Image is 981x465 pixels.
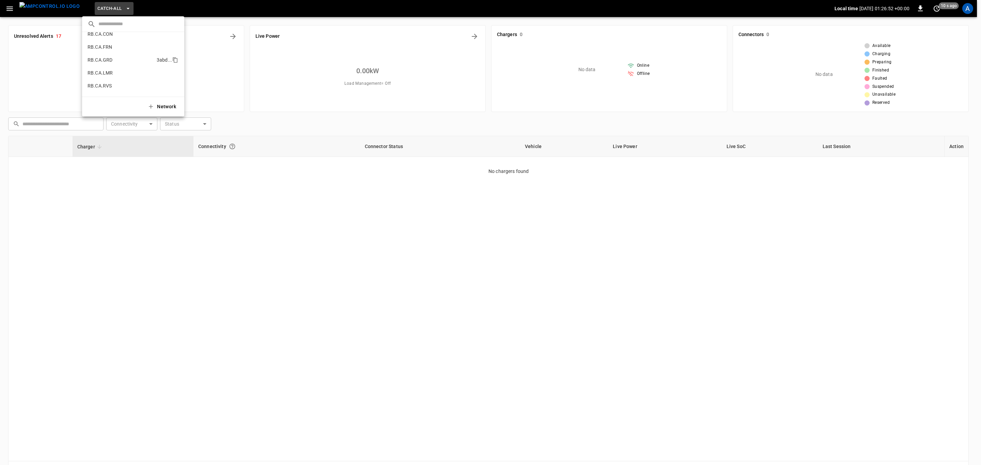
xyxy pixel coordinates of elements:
p: RB.CA.CON [88,31,113,37]
p: RB.CA.FRN [88,44,112,50]
p: RB.CA.LMR [88,69,113,76]
div: copy [172,56,179,64]
p: RB.CA.GRD [88,57,112,63]
p: RB.CA.SDG [88,95,112,102]
p: RB.CA.RVS [88,82,112,89]
button: Network [143,100,182,114]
